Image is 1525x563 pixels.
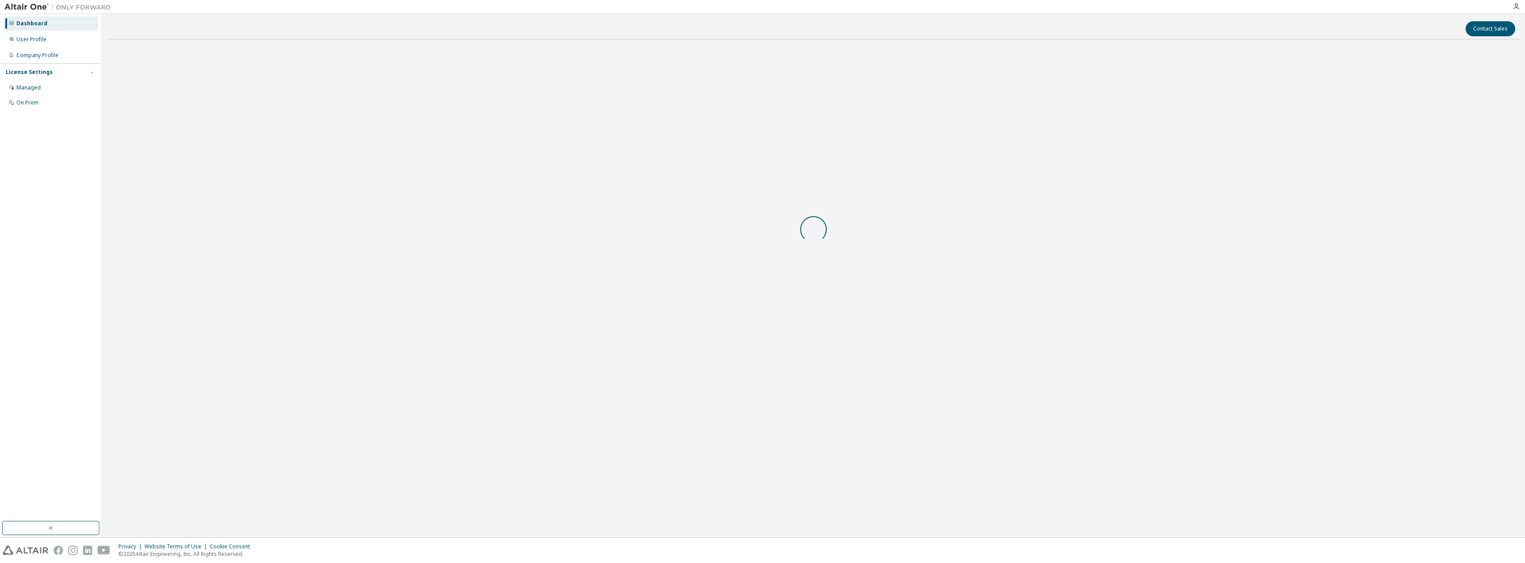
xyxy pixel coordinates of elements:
div: Website Terms of Use [145,543,210,550]
div: Privacy [118,543,145,550]
div: Dashboard [16,20,47,27]
img: linkedin.svg [83,546,92,555]
img: instagram.svg [68,546,78,555]
div: On Prem [16,99,39,106]
img: facebook.svg [54,546,63,555]
div: Cookie Consent [210,543,255,550]
div: License Settings [6,69,53,76]
div: Managed [16,84,41,91]
div: User Profile [16,36,47,43]
img: Altair One [4,3,115,12]
p: © 2025 Altair Engineering, Inc. All Rights Reserved. [118,550,255,558]
img: altair_logo.svg [3,546,48,555]
img: youtube.svg [98,546,110,555]
div: Company Profile [16,52,59,59]
button: Contact Sales [1466,21,1515,36]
